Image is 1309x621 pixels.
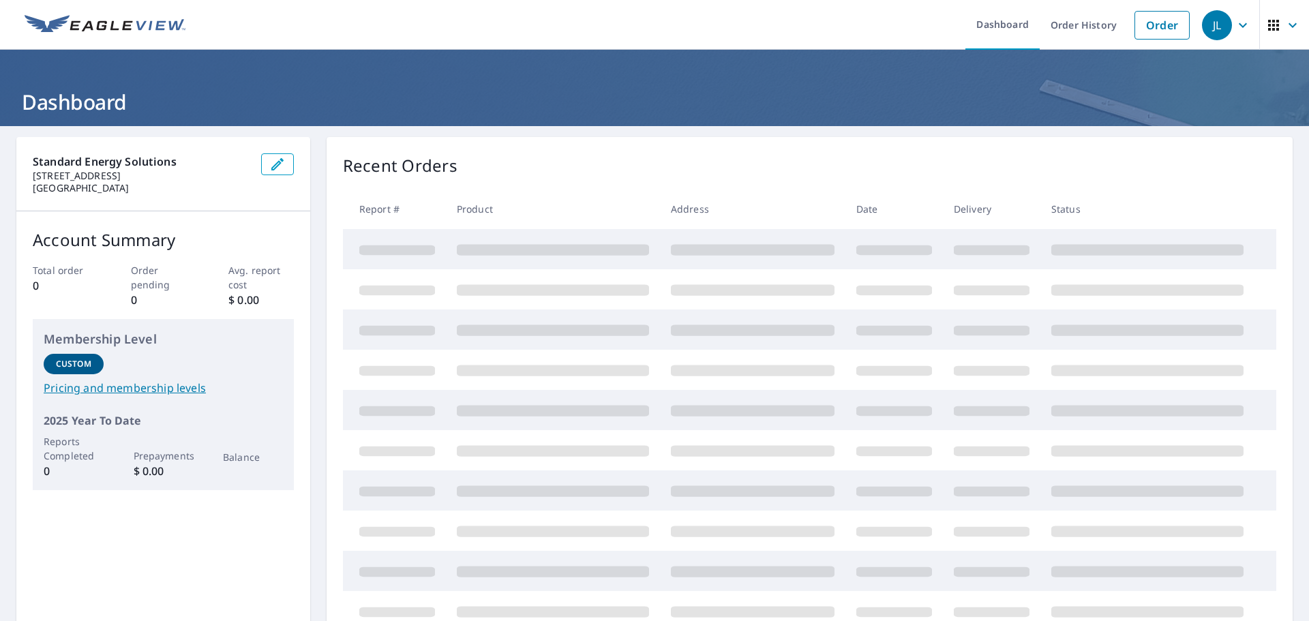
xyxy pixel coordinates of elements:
a: Order [1134,11,1190,40]
th: Status [1040,189,1254,229]
p: $ 0.00 [228,292,294,308]
p: Standard Energy Solutions [33,153,250,170]
a: Pricing and membership levels [44,380,283,396]
div: JL [1202,10,1232,40]
p: Avg. report cost [228,263,294,292]
p: 0 [33,277,98,294]
p: 2025 Year To Date [44,412,283,429]
th: Address [660,189,845,229]
p: Total order [33,263,98,277]
p: Membership Level [44,330,283,348]
th: Delivery [943,189,1040,229]
p: [STREET_ADDRESS] [33,170,250,182]
p: Order pending [131,263,196,292]
p: Reports Completed [44,434,104,463]
p: 0 [44,463,104,479]
p: [GEOGRAPHIC_DATA] [33,182,250,194]
th: Date [845,189,943,229]
p: Custom [56,358,91,370]
p: Balance [223,450,283,464]
th: Product [446,189,660,229]
th: Report # [343,189,446,229]
p: 0 [131,292,196,308]
p: Recent Orders [343,153,457,178]
p: Prepayments [134,449,194,463]
p: Account Summary [33,228,294,252]
img: EV Logo [25,15,185,35]
h1: Dashboard [16,88,1293,116]
p: $ 0.00 [134,463,194,479]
